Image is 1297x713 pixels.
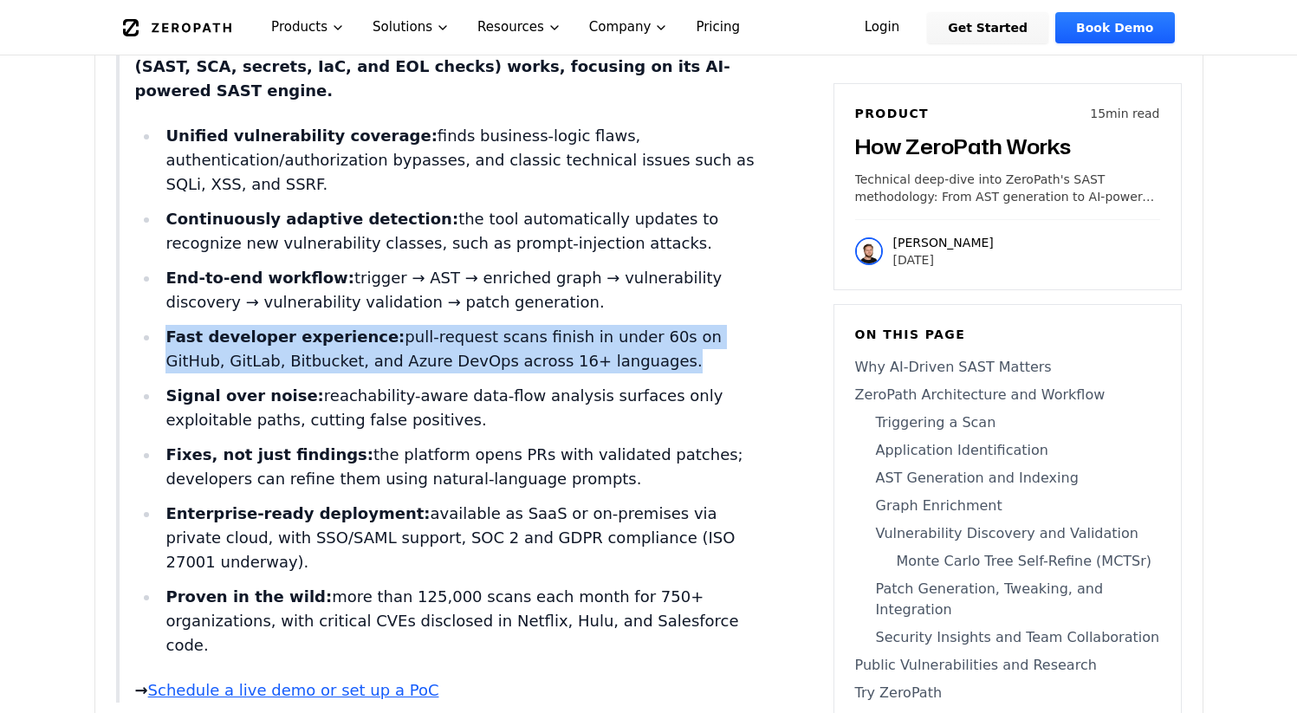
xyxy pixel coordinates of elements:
li: trigger → AST → enriched graph → vulnerability discovery → vulnerability validation → patch gener... [159,266,761,314]
a: Triggering a Scan [855,412,1160,433]
a: Get Started [927,12,1048,43]
strong: Unified vulnerability coverage: [165,126,437,145]
a: Monte Carlo Tree Self-Refine (MCTSr) [855,551,1160,572]
p: 15 min read [1090,105,1159,122]
a: AST Generation and Indexing [855,468,1160,489]
a: Try ZeroPath [855,683,1160,703]
strong: Proven in the wild: [165,587,332,606]
strong: End-to-end workflow: [165,269,353,287]
p: [DATE] [893,251,994,269]
li: finds business-logic flaws, authentication/authorization bypasses, and classic technical issues s... [159,124,761,197]
h6: Product [855,105,930,122]
a: Application Identification [855,440,1160,461]
a: Security Insights and Team Collaboration [855,627,1160,648]
p: Technical deep-dive into ZeroPath's SAST methodology: From AST generation to AI-powered vulnerabi... [855,171,1160,205]
strong: Enterprise-ready deployment: [165,504,430,522]
h6: On this page [855,326,1160,343]
li: the platform opens PRs with validated patches; developers can refine them using natural-language ... [159,443,761,491]
img: Raphael Karger [855,237,883,265]
a: Why AI-Driven SAST Matters [855,357,1160,378]
h3: How ZeroPath Works [855,133,1160,160]
a: Public Vulnerabilities and Research [855,655,1160,676]
a: ZeroPath Architecture and Workflow [855,385,1160,405]
a: Vulnerability Discovery and Validation [855,523,1160,544]
strong: → [135,681,439,699]
strong: Fast developer experience: [165,327,405,346]
li: pull-request scans finish in under 60s on GitHub, GitLab, Bitbucket, and Azure DevOps across 16+ ... [159,325,761,373]
a: Schedule a live demo or set up a PoC [148,681,439,699]
a: Patch Generation, Tweaking, and Integration [855,579,1160,620]
li: available as SaaS or on-premises via private cloud, with SSO/SAML support, SOC 2 and GDPR complia... [159,502,761,574]
strong: Continuously adaptive detection: [165,210,458,228]
p: [PERSON_NAME] [893,234,994,251]
strong: Signal over noise: [165,386,323,405]
strong: TL;DR: This post explains how ZeroPath's unified AppSec platform (SAST, SCA, secrets, IaC, and EO... [135,33,730,100]
li: more than 125,000 scans each month for 750+ organizations, with critical CVEs disclosed in Netfli... [159,585,761,658]
a: Login [844,12,921,43]
li: reachability-aware data-flow analysis surfaces only exploitable paths, cutting false positives. [159,384,761,432]
a: Graph Enrichment [855,496,1160,516]
li: the tool automatically updates to recognize new vulnerability classes, such as prompt-injection a... [159,207,761,256]
a: Book Demo [1055,12,1174,43]
strong: Fixes, not just findings: [165,445,373,463]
